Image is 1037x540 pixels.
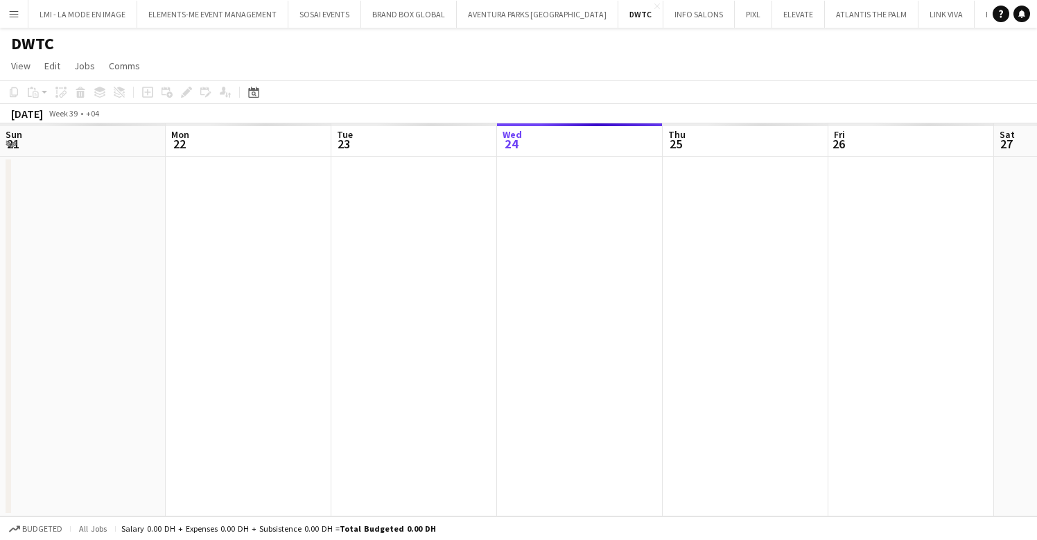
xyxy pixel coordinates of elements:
span: Total Budgeted 0.00 DH [340,523,436,534]
span: 21 [3,136,22,152]
button: ATLANTIS THE PALM [825,1,918,28]
span: Thu [668,128,686,141]
span: Budgeted [22,524,62,534]
div: Salary 0.00 DH + Expenses 0.00 DH + Subsistence 0.00 DH = [121,523,436,534]
button: ELEMENTS-ME EVENT MANAGEMENT [137,1,288,28]
span: Sat [1000,128,1015,141]
a: View [6,57,36,75]
span: All jobs [76,523,110,534]
a: Jobs [69,57,101,75]
button: PIXL [735,1,772,28]
span: Sun [6,128,22,141]
span: Jobs [74,60,95,72]
span: Comms [109,60,140,72]
button: LINK VIVA [918,1,975,28]
span: View [11,60,31,72]
span: 22 [169,136,189,152]
span: Wed [503,128,522,141]
span: 23 [335,136,353,152]
button: SOSAI EVENTS [288,1,361,28]
button: BRAND BOX GLOBAL [361,1,457,28]
span: Week 39 [46,108,80,119]
button: Budgeted [7,521,64,537]
button: ELEVATE [772,1,825,28]
span: 25 [666,136,686,152]
a: Edit [39,57,66,75]
span: Mon [171,128,189,141]
div: +04 [86,108,99,119]
a: Comms [103,57,146,75]
span: 24 [500,136,522,152]
span: 26 [832,136,845,152]
button: INFO SALONS [663,1,735,28]
span: Tue [337,128,353,141]
button: AVENTURA PARKS [GEOGRAPHIC_DATA] [457,1,618,28]
span: 27 [997,136,1015,152]
div: [DATE] [11,107,43,121]
span: Edit [44,60,60,72]
button: LMI - LA MODE EN IMAGE [28,1,137,28]
button: DWTC [618,1,663,28]
span: Fri [834,128,845,141]
h1: DWTC [11,33,54,54]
